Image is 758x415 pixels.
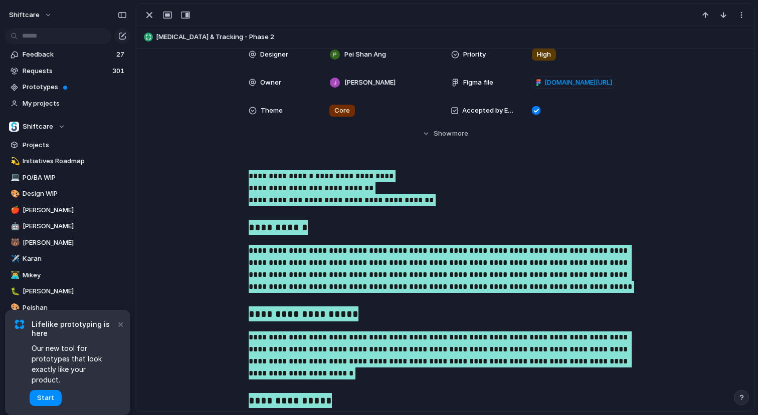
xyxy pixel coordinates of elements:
[9,221,19,231] button: 🤖
[5,154,130,169] a: 💫Initiatives Roadmap
[9,286,19,296] button: 🐛
[5,284,130,299] a: 🐛[PERSON_NAME]
[32,320,115,338] span: Lifelike prototyping is here
[11,221,18,232] div: 🤖
[5,203,130,218] a: 🍎[PERSON_NAME]
[5,7,57,23] button: shiftcare
[5,80,130,95] a: Prototypes
[5,170,130,185] a: 💻PO/BA WIP
[5,119,130,134] button: Shiftcare
[537,50,551,60] span: High
[5,251,130,266] a: ✈️Karan
[452,129,468,139] span: more
[141,29,749,45] button: [MEDICAL_DATA] & Tracking - Phase 2
[11,204,18,216] div: 🍎
[544,78,612,88] span: [DOMAIN_NAME][URL]
[23,173,127,183] span: PO/BA WIP
[23,50,113,60] span: Feedback
[5,186,130,201] a: 🎨Design WIP
[11,156,18,167] div: 💫
[11,269,18,281] div: 👨‍💻
[114,318,126,330] button: Dismiss
[5,268,130,283] a: 👨‍💻Mikey
[5,47,130,62] a: Feedback27
[37,393,54,403] span: Start
[261,106,283,116] span: Theme
[463,78,493,88] span: Figma file
[30,390,62,406] button: Start
[11,286,18,297] div: 🐛
[9,156,19,166] button: 💫
[23,238,127,248] span: [PERSON_NAME]
[9,238,19,248] button: 🐻
[23,254,127,264] span: Karan
[156,32,749,42] span: [MEDICAL_DATA] & Tracking - Phase 2
[112,66,126,76] span: 301
[9,173,19,183] button: 💻
[5,300,130,315] a: 🎨Peishan
[5,235,130,250] a: 🐻[PERSON_NAME]
[23,221,127,231] span: [PERSON_NAME]
[23,286,127,296] span: [PERSON_NAME]
[23,205,127,215] span: [PERSON_NAME]
[9,10,40,20] span: shiftcare
[23,140,127,150] span: Projects
[260,78,281,88] span: Owner
[11,253,18,265] div: ✈️
[9,270,19,280] button: 👨‍💻
[23,122,53,132] span: Shiftcare
[532,76,615,89] a: [DOMAIN_NAME][URL]
[9,254,19,264] button: ✈️
[23,270,127,280] span: Mikey
[249,125,642,143] button: Showmore
[23,189,127,199] span: Design WIP
[9,205,19,215] button: 🍎
[344,78,396,88] span: [PERSON_NAME]
[5,64,130,79] a: Requests301
[5,219,130,234] a: 🤖[PERSON_NAME]
[23,99,127,109] span: My projects
[11,302,18,313] div: 🎨
[23,156,127,166] span: Initiatives Roadmap
[23,303,127,313] span: Peishan
[11,172,18,183] div: 💻
[23,66,109,76] span: Requests
[344,50,386,60] span: Pei Shan Ang
[116,50,126,60] span: 27
[11,237,18,248] div: 🐻
[23,82,127,92] span: Prototypes
[9,303,19,313] button: 🎨
[434,129,452,139] span: Show
[260,50,288,60] span: Designer
[32,343,115,385] span: Our new tool for prototypes that look exactly like your product.
[5,138,130,153] a: Projects
[9,189,19,199] button: 🎨
[5,96,130,111] a: My projects
[462,106,515,116] span: Accepted by Engineering
[463,50,486,60] span: Priority
[334,106,350,116] span: Core
[11,188,18,200] div: 🎨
